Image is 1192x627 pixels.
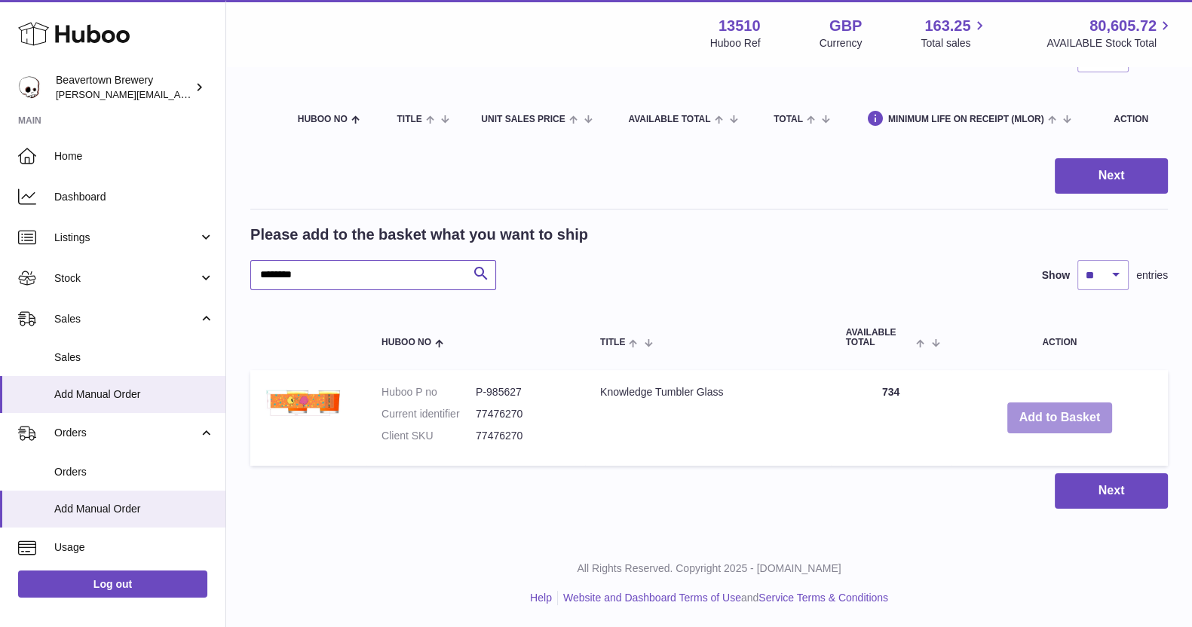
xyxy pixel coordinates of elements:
div: Action [1114,115,1153,124]
span: AVAILABLE Total [846,328,913,347]
span: Huboo no [382,338,431,347]
span: [PERSON_NAME][EMAIL_ADDRESS][PERSON_NAME][DOMAIN_NAME] [56,88,383,100]
span: 80,605.72 [1089,16,1157,36]
span: AVAILABLE Stock Total [1046,36,1174,50]
span: Orders [54,426,198,440]
a: Service Terms & Conditions [758,592,888,604]
a: Help [530,592,552,604]
span: Huboo no [298,115,348,124]
span: Total sales [921,36,988,50]
span: Add Manual Order [54,387,214,402]
p: All Rights Reserved. Copyright 2025 - [DOMAIN_NAME] [238,561,1180,576]
img: richard.gilbert-cross@beavertownbrewery.co.uk [18,76,41,99]
span: Usage [54,540,214,555]
dd: 77476270 [476,429,570,443]
td: Knowledge Tumbler Glass [585,370,831,466]
span: Listings [54,231,198,245]
div: Huboo Ref [710,36,761,50]
h2: Please add to the basket what you want to ship [250,225,588,245]
span: Title [600,338,625,347]
span: Sales [54,312,198,326]
span: Add Manual Order [54,502,214,516]
img: Knowledge Tumbler Glass [265,385,341,416]
a: Log out [18,570,207,598]
dd: 77476270 [476,407,570,421]
span: Title [397,115,421,124]
dd: P-985627 [476,385,570,399]
span: 163.25 [924,16,970,36]
dt: Current identifier [382,407,476,421]
span: AVAILABLE Total [628,115,710,124]
button: Next [1055,158,1168,194]
dt: Huboo P no [382,385,476,399]
span: entries [1136,268,1168,283]
strong: 13510 [719,16,761,36]
th: Action [951,313,1168,362]
span: Stock [54,271,198,286]
span: Home [54,149,214,164]
strong: GBP [829,16,862,36]
td: 734 [831,370,951,466]
span: Unit Sales Price [481,115,565,124]
li: and [558,591,888,605]
span: Sales [54,350,214,365]
div: Beavertown Brewery [56,73,192,102]
span: Minimum Life On Receipt (MLOR) [888,115,1044,124]
span: Orders [54,465,214,479]
label: Show [1042,268,1070,283]
a: 80,605.72 AVAILABLE Stock Total [1046,16,1174,50]
button: Next [1055,473,1168,509]
a: 163.25 Total sales [921,16,988,50]
span: Total [774,115,803,124]
div: Currency [820,36,863,50]
dt: Client SKU [382,429,476,443]
button: Add to Basket [1007,402,1113,433]
a: Website and Dashboard Terms of Use [563,592,741,604]
span: Dashboard [54,190,214,204]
